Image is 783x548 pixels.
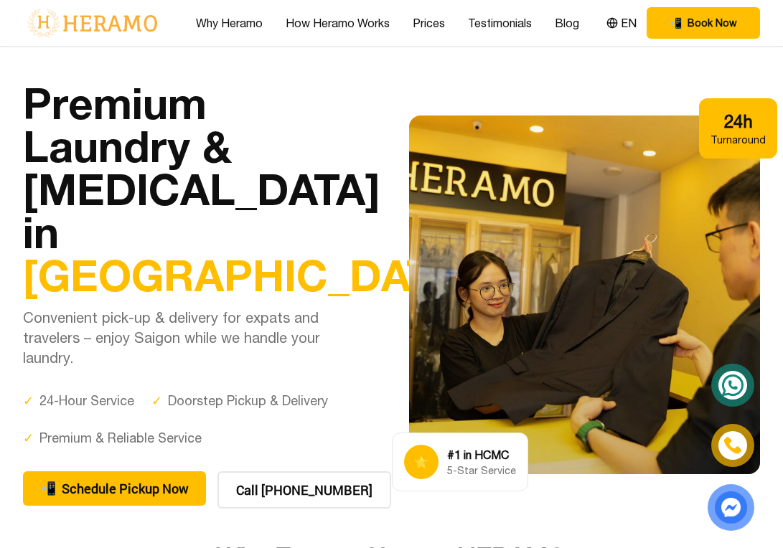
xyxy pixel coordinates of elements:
div: 24h [711,110,766,133]
span: Book Now [688,16,737,30]
div: 24-Hour Service [23,391,134,411]
a: Why Heramo [196,14,263,32]
a: phone-icon [711,424,754,467]
button: Call [PHONE_NUMBER] [217,471,391,509]
a: How Heramo Works [286,14,390,32]
span: phone [40,478,56,499]
button: phone Book Now [647,7,760,39]
div: Premium & Reliable Service [23,428,202,448]
div: Doorstep Pickup & Delivery [151,391,328,411]
span: phone [670,16,682,30]
span: star [414,453,428,471]
img: phone-icon [724,437,741,454]
a: Prices [413,14,445,32]
span: ✓ [23,428,34,448]
button: phone Schedule Pickup Now [23,471,206,506]
button: EN [602,14,641,32]
div: Turnaround [711,133,766,147]
span: ✓ [23,391,34,411]
span: ✓ [151,391,162,411]
div: 5-Star Service [447,463,516,478]
img: logo-with-text.png [23,8,161,38]
span: [GEOGRAPHIC_DATA] [23,249,473,301]
p: Convenient pick-up & delivery for expats and travelers – enjoy Saigon while we handle your laundry. [23,308,375,368]
h1: Premium Laundry & [MEDICAL_DATA] in [23,81,375,296]
a: Blog [555,14,579,32]
a: Testimonials [468,14,532,32]
div: #1 in HCMC [447,446,516,463]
